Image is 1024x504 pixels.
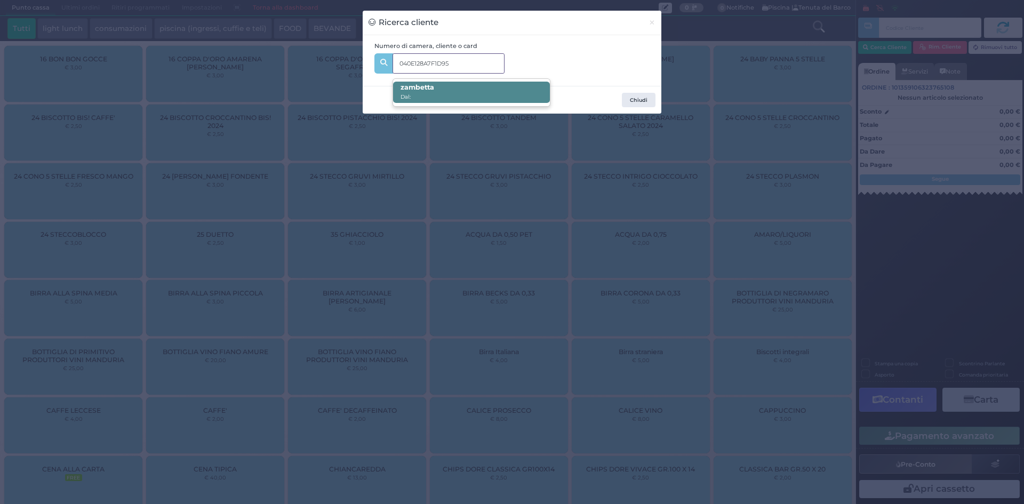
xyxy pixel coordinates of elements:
button: Chiudi [643,11,661,35]
label: Numero di camera, cliente o card [374,42,477,51]
input: Es. 'Mario Rossi', '220' o '108123234234' [393,53,505,74]
small: Dal: [401,93,411,100]
span: × [649,17,655,28]
h3: Ricerca cliente [369,17,438,29]
button: Chiudi [622,93,655,108]
b: zambetta [401,83,434,91]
